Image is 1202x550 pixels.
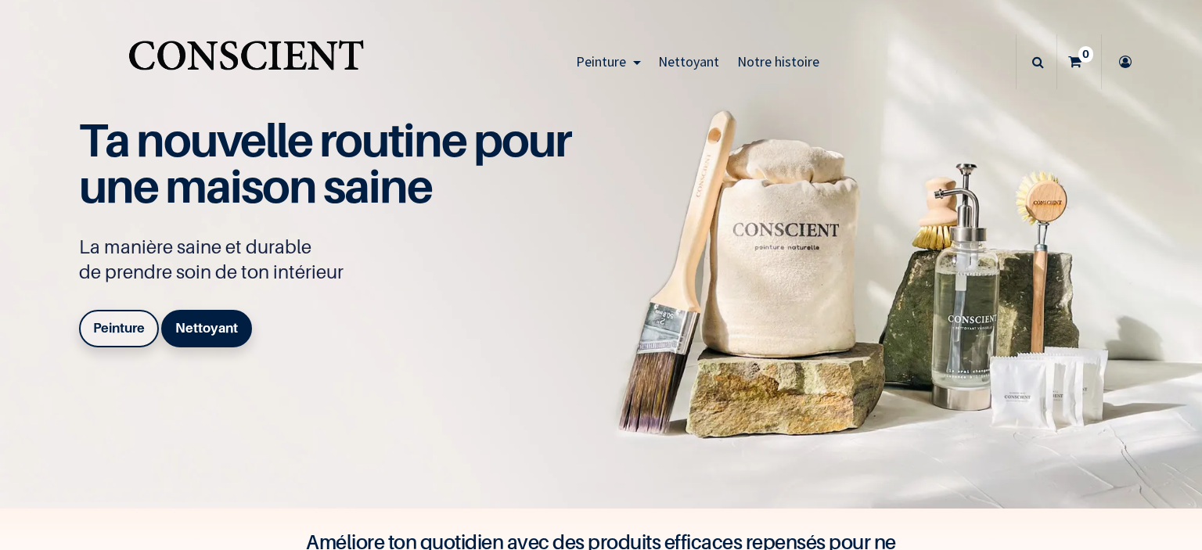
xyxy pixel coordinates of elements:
b: Nettoyant [175,320,238,336]
iframe: Tidio Chat [1121,449,1195,523]
b: Peinture [93,320,145,336]
a: Logo of Conscient [125,31,367,93]
span: Ta nouvelle routine pour une maison saine [79,112,570,214]
a: Peinture [567,34,650,89]
a: Nettoyant [161,310,252,347]
sup: 0 [1078,46,1093,62]
span: Peinture [576,52,626,70]
p: La manière saine et durable de prendre soin de ton intérieur [79,235,588,285]
a: Peinture [79,310,159,347]
a: 0 [1057,34,1101,89]
span: Nettoyant [658,52,719,70]
img: Conscient [125,31,367,93]
span: Notre histoire [737,52,819,70]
